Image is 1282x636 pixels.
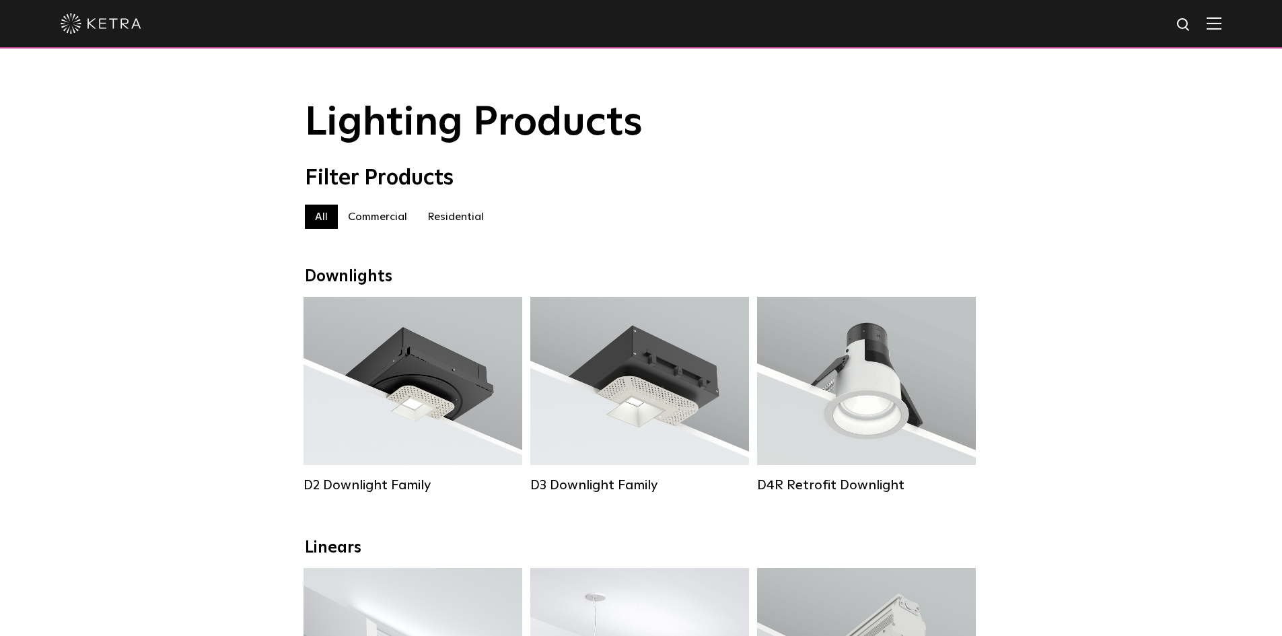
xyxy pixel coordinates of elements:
[305,205,338,229] label: All
[305,166,978,191] div: Filter Products
[417,205,494,229] label: Residential
[304,297,522,493] a: D2 Downlight Family Lumen Output:1200Colors:White / Black / Gloss Black / Silver / Bronze / Silve...
[757,477,976,493] div: D4R Retrofit Downlight
[530,477,749,493] div: D3 Downlight Family
[305,267,978,287] div: Downlights
[1207,17,1221,30] img: Hamburger%20Nav.svg
[304,477,522,493] div: D2 Downlight Family
[1176,17,1192,34] img: search icon
[61,13,141,34] img: ketra-logo-2019-white
[530,297,749,493] a: D3 Downlight Family Lumen Output:700 / 900 / 1100Colors:White / Black / Silver / Bronze / Paintab...
[757,297,976,493] a: D4R Retrofit Downlight Lumen Output:800Colors:White / BlackBeam Angles:15° / 25° / 40° / 60°Watta...
[305,538,978,558] div: Linears
[305,103,643,143] span: Lighting Products
[338,205,417,229] label: Commercial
